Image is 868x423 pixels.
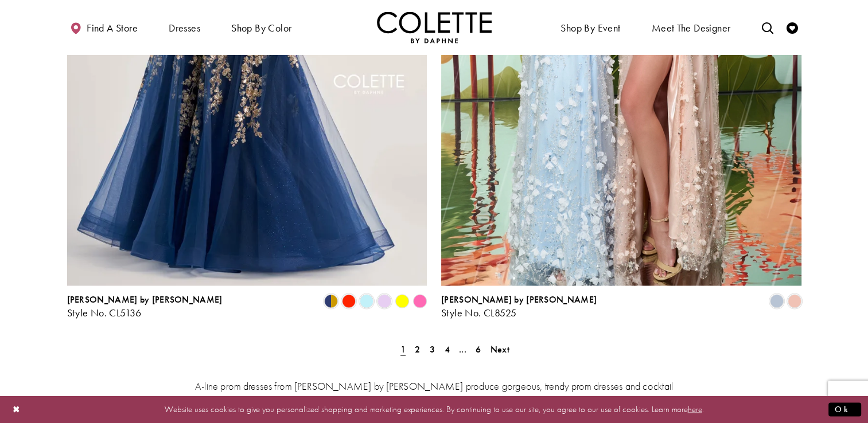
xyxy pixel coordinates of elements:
[558,11,623,43] span: Shop By Event
[67,11,141,43] a: Find a store
[377,11,492,43] a: Visit Home Page
[441,293,597,305] span: [PERSON_NAME] by [PERSON_NAME]
[87,22,138,34] span: Find a store
[441,340,453,357] a: Page 4
[169,22,200,34] span: Dresses
[459,343,466,355] span: ...
[415,343,420,355] span: 2
[770,294,784,308] i: Ice Blue
[426,340,438,357] a: Page 3
[7,399,26,420] button: Close Dialog
[560,22,620,34] span: Shop By Event
[231,22,291,34] span: Shop by color
[476,343,481,355] span: 6
[444,343,449,355] span: 4
[166,11,203,43] span: Dresses
[228,11,294,43] span: Shop by color
[649,11,734,43] a: Meet the designer
[413,294,427,308] i: Pink
[784,11,801,43] a: Check Wishlist
[441,305,516,319] span: Style No. CL8525
[324,294,338,308] i: Navy Blue/Gold
[487,340,513,357] a: Next Page
[688,404,702,415] a: here
[788,294,801,308] i: Peachy Pink
[67,305,142,319] span: Style No. CL5136
[828,402,861,417] button: Submit Dialog
[652,22,731,34] span: Meet the designer
[83,402,785,417] p: Website uses cookies to give you personalized shopping and marketing experiences. By continuing t...
[395,294,409,308] i: Yellow
[397,340,409,357] span: Current Page
[360,294,373,308] i: Light Blue
[377,294,391,308] i: Lilac
[67,293,223,305] span: [PERSON_NAME] by [PERSON_NAME]
[441,294,597,318] div: Colette by Daphne Style No. CL8525
[67,294,223,318] div: Colette by Daphne Style No. CL5136
[758,11,776,43] a: Toggle search
[430,343,435,355] span: 3
[411,340,423,357] a: Page 2
[472,340,484,357] a: Page 6
[342,294,356,308] i: Scarlet
[400,343,406,355] span: 1
[377,11,492,43] img: Colette by Daphne
[456,340,470,357] a: ...
[491,343,509,355] span: Next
